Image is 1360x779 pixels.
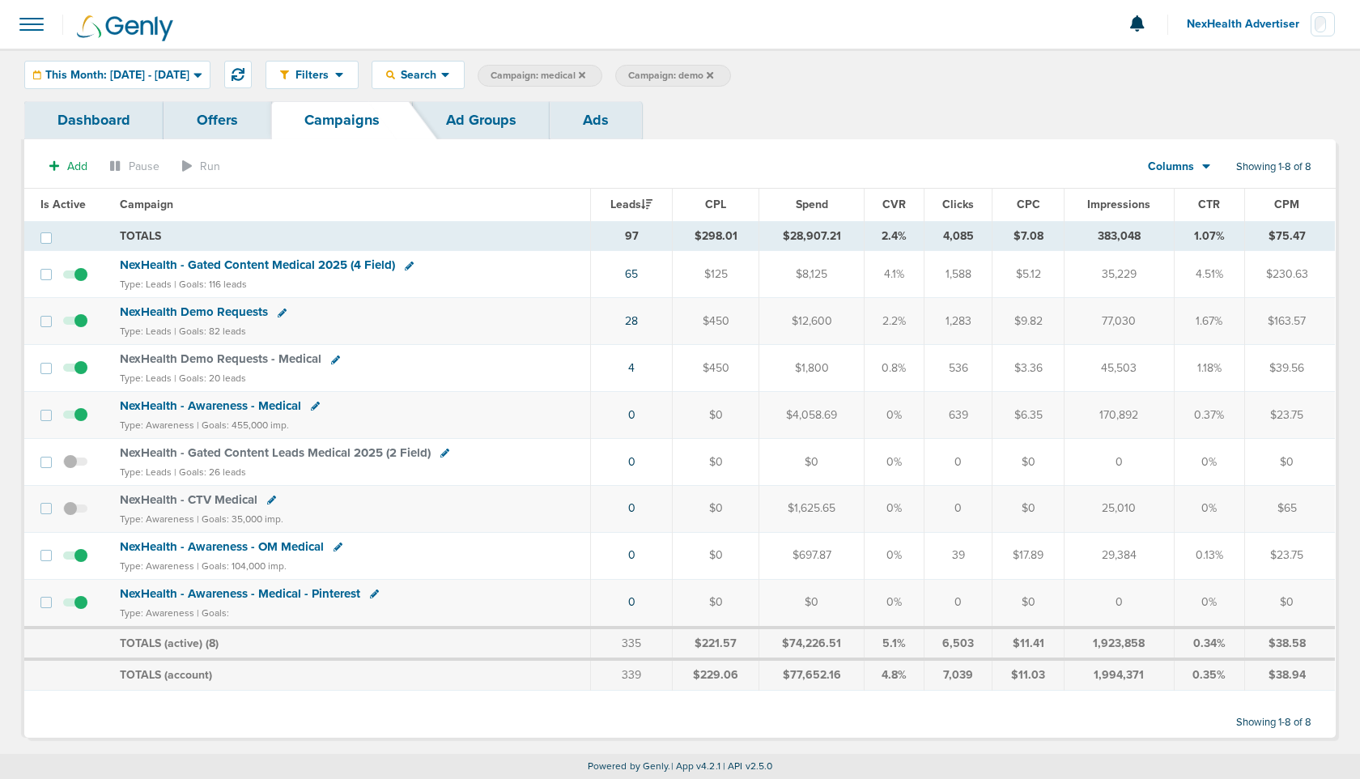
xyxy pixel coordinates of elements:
[924,221,992,251] td: 4,085
[1245,345,1336,392] td: $39.56
[1174,298,1244,345] td: 1.67%
[120,372,172,384] small: Type: Leads
[1174,659,1244,690] td: 0.35%
[40,198,86,211] span: Is Active
[491,69,585,83] span: Campaign: medical
[1245,392,1336,439] td: $23.75
[673,345,759,392] td: $450
[590,221,673,251] td: 97
[1245,659,1336,690] td: $38.94
[1064,251,1174,298] td: 35,229
[992,579,1064,627] td: $0
[120,258,395,272] span: NexHealth - Gated Content Medical 2025 (4 Field)
[628,455,635,469] a: 0
[120,419,194,431] small: Type: Awareness
[1174,628,1244,660] td: 0.34%
[759,392,864,439] td: $4,058.69
[1245,298,1336,345] td: $163.57
[924,579,992,627] td: 0
[1174,221,1244,251] td: 1.07%
[1174,485,1244,532] td: 0%
[120,398,301,413] span: NexHealth - Awareness - Medical
[705,198,726,211] span: CPL
[40,155,96,178] button: Add
[992,628,1064,660] td: $11.41
[992,298,1064,345] td: $9.82
[864,659,924,690] td: 4.8%
[1245,221,1336,251] td: $75.47
[45,70,189,81] span: This Month: [DATE] - [DATE]
[1236,160,1311,174] span: Showing 1-8 of 8
[197,607,229,619] small: | Goals:
[759,532,864,579] td: $697.87
[864,628,924,660] td: 5.1%
[759,345,864,392] td: $1,800
[1236,716,1311,730] span: Showing 1-8 of 8
[673,579,759,627] td: $0
[110,659,591,690] td: TOTALS (account)
[120,586,360,601] span: NexHealth - Awareness - Medical - Pinterest
[924,532,992,579] td: 39
[1064,221,1174,251] td: 383,048
[673,298,759,345] td: $450
[924,298,992,345] td: 1,283
[992,532,1064,579] td: $17.89
[550,101,642,139] a: Ads
[1245,251,1336,298] td: $230.63
[759,485,864,532] td: $1,625.65
[625,314,638,328] a: 28
[1174,532,1244,579] td: 0.13%
[1245,532,1336,579] td: $23.75
[759,659,864,690] td: $77,652.16
[992,392,1064,439] td: $6.35
[992,251,1064,298] td: $5.12
[942,198,974,211] span: Clicks
[120,304,268,319] span: NexHealth Demo Requests
[864,532,924,579] td: 0%
[673,251,759,298] td: $125
[924,438,992,485] td: 0
[1064,392,1174,439] td: 170,892
[1174,579,1244,627] td: 0%
[271,101,413,139] a: Campaigns
[796,198,828,211] span: Spend
[67,160,87,173] span: Add
[120,279,172,290] small: Type: Leads
[864,251,924,298] td: 4.1%
[864,345,924,392] td: 0.8%
[864,392,924,439] td: 0%
[1148,159,1194,175] span: Columns
[590,628,673,660] td: 335
[197,419,289,431] small: | Goals: 455,000 imp.
[1064,659,1174,690] td: 1,994,371
[924,628,992,660] td: 6,503
[1064,438,1174,485] td: 0
[992,659,1064,690] td: $11.03
[628,595,635,609] a: 0
[174,372,246,384] small: | Goals: 20 leads
[671,760,720,772] span: | App v4.2.1
[197,513,283,525] small: | Goals: 35,000 imp.
[723,760,772,772] span: | API v2.5.0
[120,326,172,337] small: Type: Leads
[110,628,591,660] td: TOTALS (active) ( )
[673,392,759,439] td: $0
[1017,198,1040,211] span: CPC
[120,539,324,554] span: NexHealth - Awareness - OM Medical
[1198,198,1220,211] span: CTR
[413,101,550,139] a: Ad Groups
[120,466,172,478] small: Type: Leads
[1064,579,1174,627] td: 0
[628,361,635,375] a: 4
[1064,532,1174,579] td: 29,384
[395,68,441,82] span: Search
[174,279,247,290] small: | Goals: 116 leads
[759,221,864,251] td: $28,907.21
[120,607,194,619] small: Type: Awareness
[625,267,638,281] a: 65
[864,579,924,627] td: 0%
[924,392,992,439] td: 639
[1064,345,1174,392] td: 45,503
[673,628,759,660] td: $221.57
[864,221,924,251] td: 2.4%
